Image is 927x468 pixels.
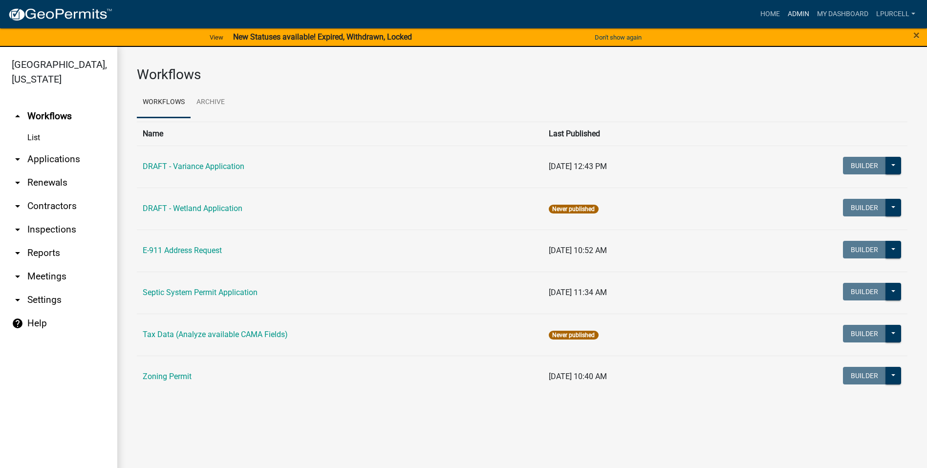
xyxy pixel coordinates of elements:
a: DRAFT - Wetland Application [143,204,242,213]
span: × [913,28,920,42]
a: Zoning Permit [143,372,192,381]
i: arrow_drop_down [12,153,23,165]
a: View [206,29,227,45]
span: [DATE] 10:40 AM [549,372,607,381]
i: arrow_drop_down [12,177,23,189]
i: arrow_drop_down [12,294,23,306]
span: Never published [549,331,598,340]
span: [DATE] 10:52 AM [549,246,607,255]
i: arrow_drop_down [12,247,23,259]
a: E-911 Address Request [143,246,222,255]
a: Archive [191,87,231,118]
th: Last Published [543,122,724,146]
button: Builder [843,157,886,174]
i: arrow_drop_up [12,110,23,122]
button: Builder [843,325,886,342]
button: Builder [843,241,886,258]
i: arrow_drop_down [12,271,23,282]
button: Builder [843,367,886,384]
a: My Dashboard [813,5,872,23]
i: arrow_drop_down [12,200,23,212]
a: lpurcell [872,5,919,23]
a: Home [756,5,784,23]
strong: New Statuses available! Expired, Withdrawn, Locked [233,32,412,42]
i: help [12,318,23,329]
h3: Workflows [137,66,907,83]
a: Admin [784,5,813,23]
span: [DATE] 12:43 PM [549,162,607,171]
a: Septic System Permit Application [143,288,258,297]
a: DRAFT - Variance Application [143,162,244,171]
a: Workflows [137,87,191,118]
button: Builder [843,199,886,216]
span: [DATE] 11:34 AM [549,288,607,297]
th: Name [137,122,543,146]
a: Tax Data (Analyze available CAMA Fields) [143,330,288,339]
button: Builder [843,283,886,300]
i: arrow_drop_down [12,224,23,235]
button: Close [913,29,920,41]
button: Don't show again [591,29,646,45]
span: Never published [549,205,598,213]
